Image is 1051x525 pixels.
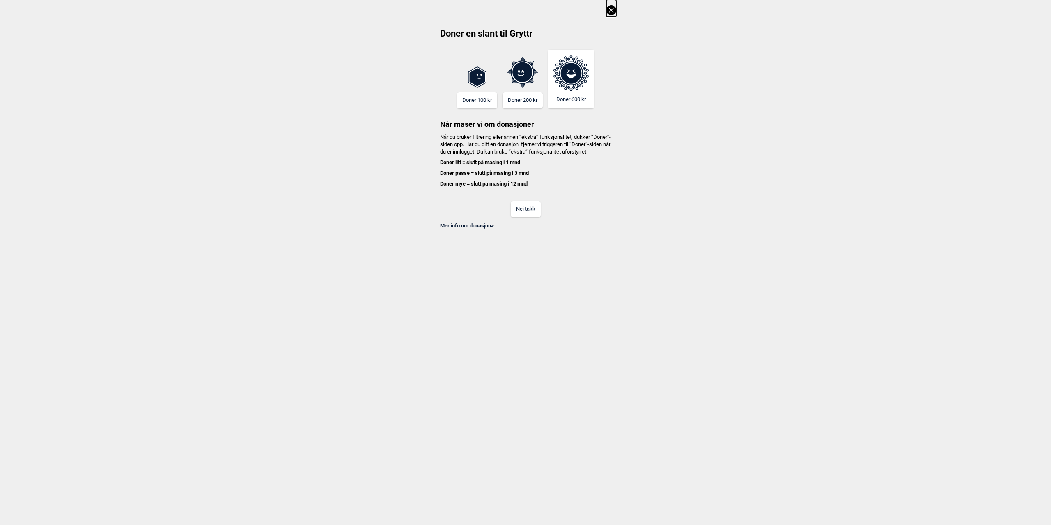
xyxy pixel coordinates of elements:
h2: Doner en slant til Gryttr [435,28,616,46]
b: Doner passe = slutt på masing i 3 mnd [440,170,529,176]
button: Nei takk [511,201,541,217]
button: Doner 200 kr [503,92,543,108]
b: Doner litt = slutt på masing i 1 mnd [440,159,520,165]
h3: Når maser vi om donasjoner [435,108,616,129]
a: Mer info om donasjon> [440,222,494,229]
h4: Når du bruker filtrering eller annen “ekstra” funksjonalitet, dukker “Doner”-siden opp. Har du gi... [435,133,616,188]
button: Doner 100 kr [457,92,497,108]
button: Doner 600 kr [548,50,594,108]
b: Doner mye = slutt på masing i 12 mnd [440,181,528,187]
